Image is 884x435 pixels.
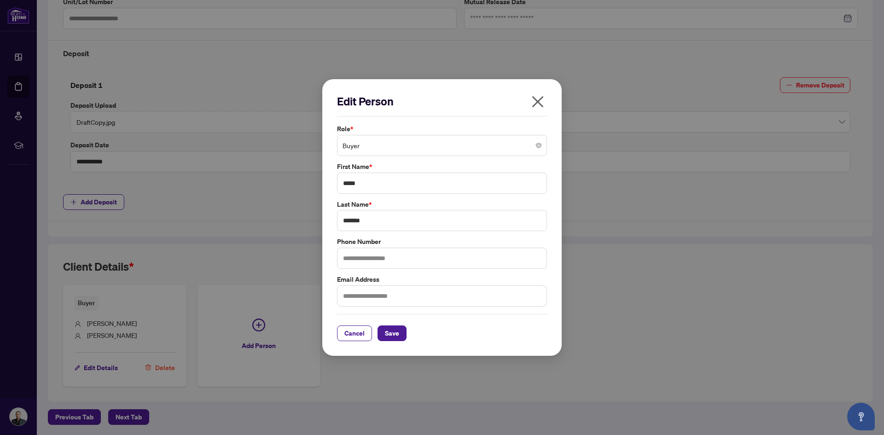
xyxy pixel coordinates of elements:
label: Role [337,124,547,134]
span: close-circle [536,143,541,148]
label: Email Address [337,274,547,284]
span: Buyer [343,137,541,154]
h2: Edit Person [337,94,547,109]
label: Last Name [337,199,547,209]
span: close [530,94,545,109]
button: Cancel [337,325,372,341]
label: First Name [337,162,547,172]
button: Save [378,325,407,341]
button: Open asap [847,403,875,430]
label: Phone Number [337,237,547,247]
span: Save [385,326,399,341]
span: Cancel [344,326,365,341]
